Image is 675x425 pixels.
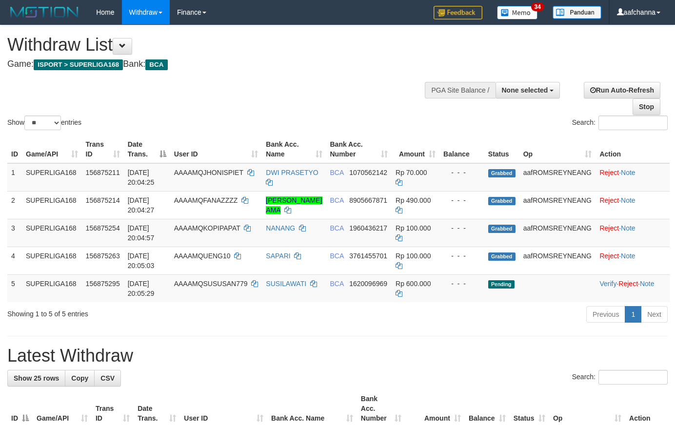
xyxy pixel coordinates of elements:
th: Status [484,135,519,163]
div: Showing 1 to 5 of 5 entries [7,305,274,319]
a: SAPARI [266,252,290,260]
img: MOTION_logo.png [7,5,81,19]
th: Action [596,135,670,163]
th: Date Trans.: activate to sort column descending [124,135,170,163]
select: Showentries [24,116,61,130]
a: Run Auto-Refresh [584,82,660,98]
span: [DATE] 20:04:25 [128,169,155,186]
img: Button%20Memo.svg [497,6,538,19]
a: DWI PRASETYO [266,169,318,176]
span: Copy 8905667871 to clipboard [349,196,387,204]
a: SUSILAWATI [266,280,306,288]
span: None selected [502,86,548,94]
span: [DATE] 20:04:27 [128,196,155,214]
a: NANANG [266,224,295,232]
th: User ID: activate to sort column ascending [170,135,262,163]
span: Show 25 rows [14,374,59,382]
span: Rp 490.000 [396,196,431,204]
a: Reject [599,169,619,176]
div: - - - [443,223,480,233]
div: PGA Site Balance / [425,82,495,98]
td: · [596,163,670,192]
th: Bank Acc. Number: activate to sort column ascending [326,135,392,163]
span: AAAAMQJHONISPIET [174,169,243,176]
a: Reject [599,224,619,232]
div: - - - [443,279,480,289]
img: Feedback.jpg [434,6,482,19]
span: AAAAMQFANAZZZZ [174,196,238,204]
span: Copy 3761455701 to clipboard [349,252,387,260]
span: BCA [145,59,167,70]
span: [DATE] 20:05:03 [128,252,155,270]
td: aafROMSREYNEANG [519,247,596,274]
span: Rp 600.000 [396,280,431,288]
td: · [596,247,670,274]
span: CSV [100,374,115,382]
a: Copy [65,370,95,386]
span: 156875214 [86,196,120,204]
span: [DATE] 20:05:29 [128,280,155,297]
td: aafROMSREYNEANG [519,219,596,247]
span: Copy [71,374,88,382]
a: Note [621,196,635,204]
span: 156875295 [86,280,120,288]
span: [DATE] 20:04:57 [128,224,155,242]
td: aafROMSREYNEANG [519,163,596,192]
span: Copy 1960436217 to clipboard [349,224,387,232]
td: · · [596,274,670,302]
a: Previous [586,306,625,323]
td: SUPERLIGA168 [22,163,82,192]
label: Search: [572,370,668,385]
a: 1 [625,306,641,323]
td: · [596,219,670,247]
input: Search: [598,370,668,385]
th: Bank Acc. Name: activate to sort column ascending [262,135,326,163]
th: Amount: activate to sort column ascending [392,135,439,163]
td: 3 [7,219,22,247]
th: Game/API: activate to sort column ascending [22,135,82,163]
label: Show entries [7,116,81,130]
input: Search: [598,116,668,130]
a: Reject [599,196,619,204]
span: Pending [488,280,515,289]
a: Note [621,224,635,232]
span: Grabbed [488,169,516,177]
td: SUPERLIGA168 [22,274,82,302]
th: ID [7,135,22,163]
td: 2 [7,191,22,219]
a: Show 25 rows [7,370,65,386]
h1: Latest Withdraw [7,346,668,366]
a: Reject [618,280,638,288]
th: Trans ID: activate to sort column ascending [82,135,124,163]
button: None selected [496,82,560,98]
span: 156875263 [86,252,120,260]
a: [PERSON_NAME] AMA [266,196,322,214]
span: AAAAMQUENG10 [174,252,231,260]
td: SUPERLIGA168 [22,191,82,219]
td: SUPERLIGA168 [22,247,82,274]
span: Rp 70.000 [396,169,427,176]
label: Search: [572,116,668,130]
span: BCA [330,196,344,204]
span: 156875254 [86,224,120,232]
a: Note [621,169,635,176]
span: 156875211 [86,169,120,176]
span: Rp 100.000 [396,252,431,260]
a: CSV [94,370,121,386]
span: BCA [330,280,344,288]
a: Note [640,280,655,288]
td: SUPERLIGA168 [22,219,82,247]
span: Grabbed [488,197,516,205]
span: 34 [531,2,544,11]
span: AAAAMQKOPIPAPAT [174,224,240,232]
img: panduan.png [553,6,601,19]
td: 4 [7,247,22,274]
div: - - - [443,251,480,261]
span: AAAAMQSUSUSAN779 [174,280,248,288]
div: - - - [443,195,480,205]
span: BCA [330,169,344,176]
h1: Withdraw List [7,35,440,55]
th: Balance [439,135,484,163]
span: Grabbed [488,225,516,233]
span: Rp 100.000 [396,224,431,232]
